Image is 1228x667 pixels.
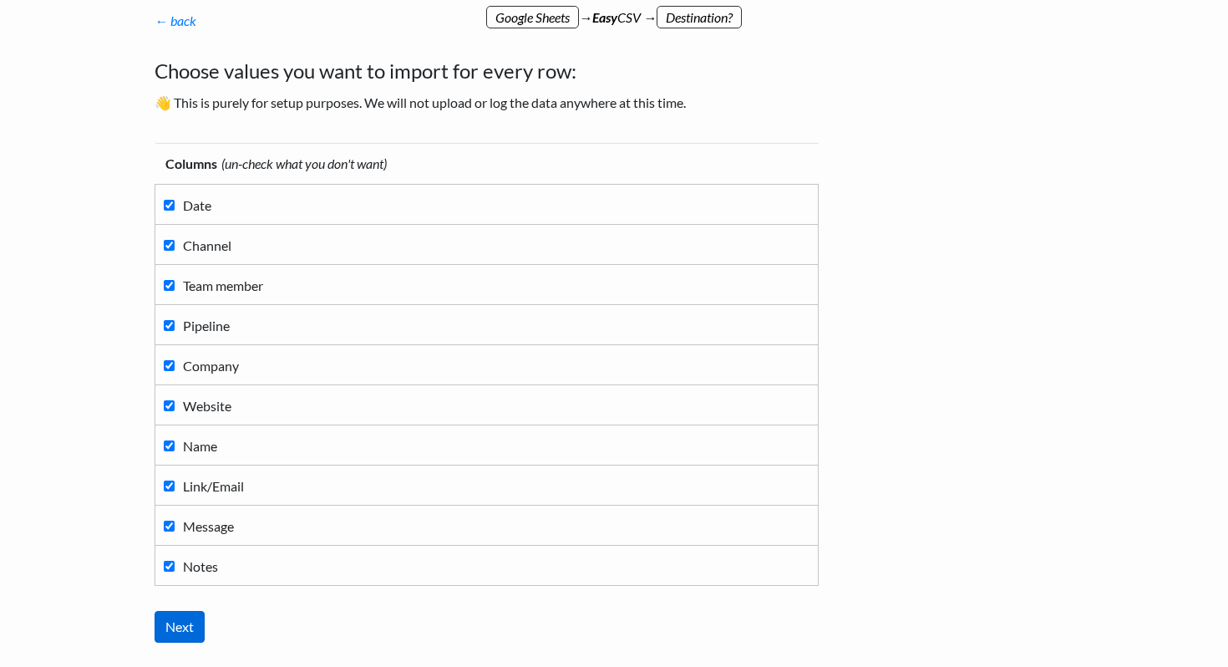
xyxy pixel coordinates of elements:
span: Team member [183,277,263,293]
input: Date [164,200,175,211]
i: (un-check what you don't want) [221,155,387,171]
input: Team member [164,280,175,291]
a: ← back [155,13,196,28]
input: Name [164,440,175,451]
p: 👋 This is purely for setup purposes. We will not upload or log the data anywhere at this time. [155,93,835,113]
input: Next [155,611,205,643]
span: Link/Email [183,478,244,494]
input: Website [164,400,175,411]
input: Link/Email [164,481,175,491]
span: Date [183,197,211,213]
input: Message [164,521,175,532]
span: Website [183,398,231,414]
span: Name [183,438,217,454]
span: Message [183,518,234,534]
input: Company [164,360,175,371]
input: Pipeline [164,320,175,331]
iframe: Drift Widget Chat Controller [1144,583,1208,647]
span: Notes [183,558,218,574]
span: Channel [183,237,231,253]
span: Pipeline [183,318,230,333]
span: Company [183,358,239,374]
h4: Choose values you want to import for every row: [155,56,835,86]
input: Channel [164,240,175,251]
input: Notes [164,561,175,572]
th: Columns [155,144,819,185]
